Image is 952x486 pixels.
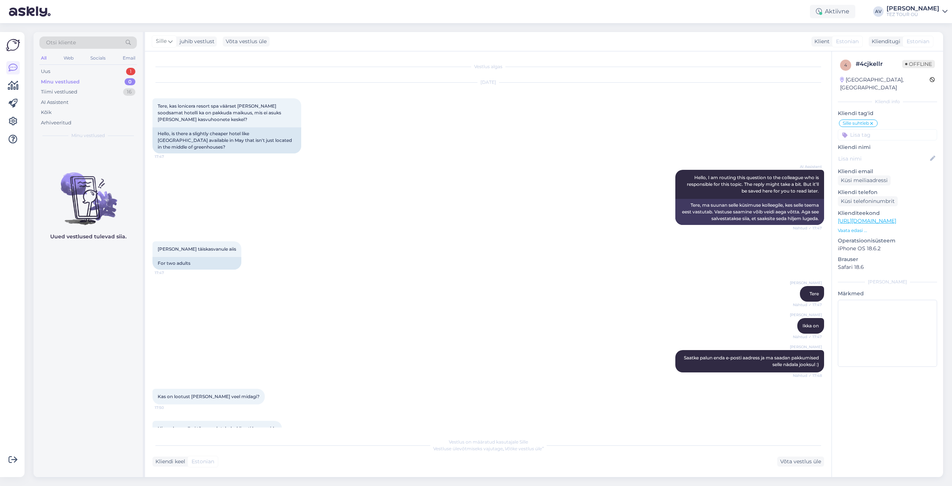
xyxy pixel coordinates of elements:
[838,263,937,271] p: Safari 18.6
[838,217,896,224] a: [URL][DOMAIN_NAME]
[838,175,891,185] div: Küsi meiliaadressi
[887,12,939,18] div: TEZ TOUR OÜ
[790,280,822,286] span: [PERSON_NAME]
[838,155,929,163] input: Lisa nimi
[838,98,937,105] div: Kliendi info
[41,68,50,75] div: Uus
[838,129,937,140] input: Lisa tag
[50,233,126,241] p: Uued vestlused tulevad siia.
[838,109,937,117] p: Kliendi tag'id
[433,446,544,451] span: Vestluse ülevõtmiseks vajutage
[687,175,820,194] span: Hello, I am routing this question to the colleague who is responsible for this topic. The reply m...
[39,53,48,63] div: All
[838,245,937,252] p: iPhone OS 18.6.2
[158,246,236,252] span: [PERSON_NAME] täiskasvanule aiis
[856,60,902,69] div: # 4cjkellr
[449,439,528,445] span: Vestlus on määratud kasutajale Sille
[155,270,183,276] span: 17:47
[684,355,820,367] span: Saatke palun enda e-posti aadress ja ma saadan pakkumised selle nädala jooksul :)
[155,405,183,410] span: 17:50
[158,394,260,399] span: Kas on lootust [PERSON_NAME] veel midagi?
[843,121,869,126] span: Sille suhtleb
[838,237,937,245] p: Operatsioonisüsteem
[156,37,167,45] span: Sille
[223,36,270,47] div: Võta vestlus üle
[838,227,937,234] p: Vaata edasi ...
[152,257,241,270] div: For two adults
[902,60,935,68] span: Offline
[840,76,930,92] div: [GEOGRAPHIC_DATA], [GEOGRAPHIC_DATA]
[41,119,71,127] div: Arhiveeritud
[810,291,819,296] span: Tere
[155,154,183,159] span: 17:47
[125,78,135,86] div: 0
[46,39,76,47] span: Otsi kliente
[838,168,937,175] p: Kliendi email
[793,302,822,308] span: Nähtud ✓ 17:47
[810,5,855,18] div: Aktiivne
[793,373,822,378] span: Nähtud ✓ 17:48
[869,38,900,45] div: Klienditugi
[838,279,937,285] div: [PERSON_NAME]
[158,426,277,431] span: Hinnad muudkui tõusevad…tahaks kiiresti broneerida
[41,109,52,116] div: Kõik
[121,53,137,63] div: Email
[126,68,135,75] div: 1
[89,53,107,63] div: Socials
[152,79,824,86] div: [DATE]
[838,209,937,217] p: Klienditeekond
[790,312,822,318] span: [PERSON_NAME]
[152,458,185,466] div: Kliendi keel
[873,6,884,17] div: AV
[62,53,75,63] div: Web
[71,132,105,139] span: Minu vestlused
[838,196,898,206] div: Küsi telefoninumbrit
[836,38,859,45] span: Estonian
[887,6,939,12] div: [PERSON_NAME]
[777,457,824,467] div: Võta vestlus üle
[838,188,937,196] p: Kliendi telefon
[503,446,544,451] i: „Võtke vestlus üle”
[887,6,948,18] a: [PERSON_NAME]TEZ TOUR OÜ
[158,103,282,122] span: Tere, kas lonicera resort spa väärset [PERSON_NAME] soodsamat hotelli ka on pakkuda maikuus, mis ...
[790,344,822,350] span: [PERSON_NAME]
[6,38,20,52] img: Askly Logo
[41,78,80,86] div: Minu vestlused
[838,143,937,151] p: Kliendi nimi
[838,255,937,263] p: Brauser
[793,225,822,231] span: Nähtud ✓ 17:47
[33,159,143,226] img: No chats
[41,99,68,106] div: AI Assistent
[152,127,301,153] div: Hello, is there a slightly cheaper hotel like [GEOGRAPHIC_DATA] available in May that isn't just ...
[41,88,77,96] div: Tiimi vestlused
[177,38,215,45] div: juhib vestlust
[794,164,822,169] span: AI Assistent
[675,199,824,225] div: Tere, ma suunan selle küsimuse kolleegile, kes selle teema eest vastutab. Vastuse saamine võib ve...
[192,458,214,466] span: Estonian
[907,38,929,45] span: Estonian
[793,334,822,340] span: Nähtud ✓ 17:47
[811,38,830,45] div: Klient
[123,88,135,96] div: 16
[838,290,937,298] p: Märkmed
[803,323,819,328] span: Ikka on
[844,62,847,68] span: 4
[152,63,824,70] div: Vestlus algas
